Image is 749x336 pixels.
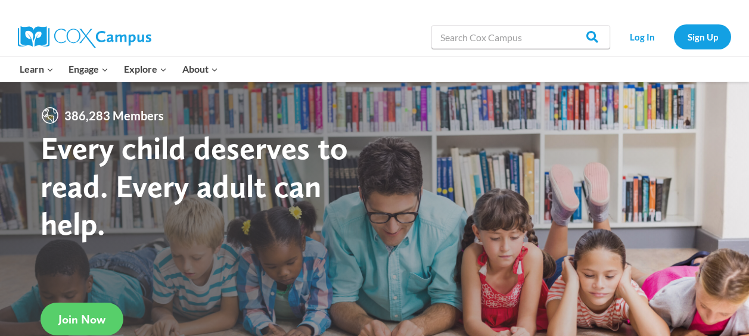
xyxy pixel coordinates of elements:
strong: Every child deserves to read. Every adult can help. [41,129,348,242]
span: Join Now [58,312,105,326]
nav: Secondary Navigation [616,24,731,49]
a: Sign Up [674,24,731,49]
span: Explore [124,61,167,77]
span: Engage [69,61,108,77]
span: 386,283 Members [60,106,169,125]
input: Search Cox Campus [431,25,610,49]
span: Learn [20,61,54,77]
nav: Primary Navigation [12,57,225,82]
img: Cox Campus [18,26,151,48]
span: About [182,61,218,77]
a: Join Now [41,303,123,335]
a: Log In [616,24,668,49]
